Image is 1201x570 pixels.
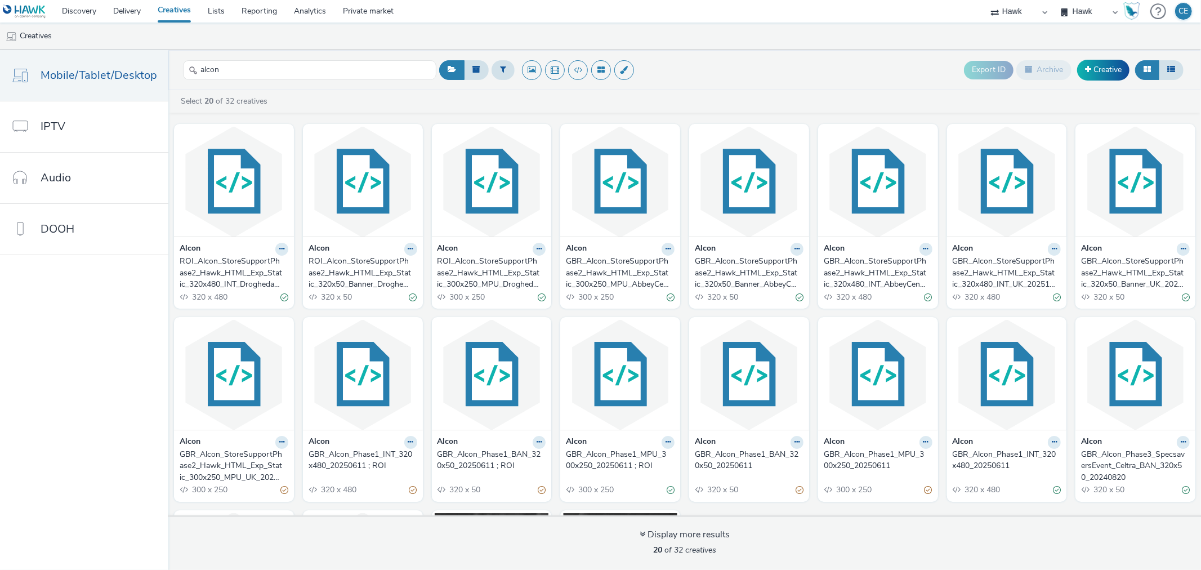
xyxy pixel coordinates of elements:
[280,291,288,303] div: Valid
[177,127,291,237] img: ROI_Alcon_StoreSupportPhase2_Hawk_HTML_Exp_Static_320x480_INT_Drogheda_20251003 visual
[1081,449,1190,483] a: GBR_Alcon_Phase3_SpecsaversEvent_Celtra_BAN_320x50_20240820
[449,292,485,302] span: 300 x 250
[191,484,227,495] span: 300 x 250
[1123,2,1145,20] a: Hawk Academy
[824,449,932,472] a: GBR_Alcon_Phase1_MPU_300x250_20250611
[1092,292,1124,302] span: 320 x 50
[435,320,549,430] img: GBR_Alcon_Phase1_BAN_320x50_20250611 ; ROI visual
[1053,291,1061,303] div: Valid
[577,484,614,495] span: 300 x 250
[821,320,935,430] img: GBR_Alcon_Phase1_MPU_300x250_20250611 visual
[180,436,200,449] strong: Alcon
[449,484,481,495] span: 320 x 50
[180,96,272,106] a: Select of 32 creatives
[1081,243,1102,256] strong: Alcon
[824,256,932,290] a: GBR_Alcon_StoreSupportPhase2_Hawk_HTML_Exp_Static_320x480_INT_AbbeyCentre_20251003
[950,320,1064,430] img: GBR_Alcon_Phase1_INT_320x480_20250611 visual
[41,170,71,186] span: Audio
[695,256,803,290] a: GBR_Alcon_StoreSupportPhase2_Hawk_HTML_Exp_Static_320x50_Banner_AbbeyCentre_20251003
[667,484,675,496] div: Valid
[925,484,932,496] div: Partially valid
[306,127,420,237] img: ROI_Alcon_StoreSupportPhase2_Hawk_HTML_Exp_Static_320x50_Banner_Drogheda_20251003 visual
[953,449,1057,472] div: GBR_Alcon_Phase1_INT_320x480_20250611
[577,292,614,302] span: 300 x 250
[653,545,662,555] strong: 20
[695,243,716,256] strong: Alcon
[950,127,1064,237] img: GBR_Alcon_StoreSupportPhase2_Hawk_HTML_Exp_Static_320x480_INT_UK_20251003 visual
[280,484,288,496] div: Partially valid
[409,484,417,496] div: Partially valid
[566,449,675,472] a: GBR_Alcon_Phase1_MPU_300x250_20250611 ; ROI
[964,61,1014,79] button: Export ID
[309,449,413,472] div: GBR_Alcon_Phase1_INT_320x480_20250611 ; ROI
[953,436,974,449] strong: Alcon
[566,436,587,449] strong: Alcon
[3,5,46,19] img: undefined Logo
[566,449,670,472] div: GBR_Alcon_Phase1_MPU_300x250_20250611 ; ROI
[706,292,738,302] span: 320 x 50
[964,484,1001,495] span: 320 x 480
[306,320,420,430] img: GBR_Alcon_Phase1_INT_320x480_20250611 ; ROI visual
[653,545,716,555] span: of 32 creatives
[953,449,1061,472] a: GBR_Alcon_Phase1_INT_320x480_20250611
[692,127,806,237] img: GBR_Alcon_StoreSupportPhase2_Hawk_HTML_Exp_Static_320x50_Banner_AbbeyCentre_20251003 visual
[1123,2,1140,20] img: Hawk Academy
[964,292,1001,302] span: 320 x 480
[437,256,542,290] div: ROI_Alcon_StoreSupportPhase2_Hawk_HTML_Exp_Static_300x250_MPU_Drogheda_20251003
[309,243,329,256] strong: Alcon
[695,449,799,472] div: GBR_Alcon_Phase1_BAN_320x50_20250611
[204,96,213,106] strong: 20
[953,256,1057,290] div: GBR_Alcon_StoreSupportPhase2_Hawk_HTML_Exp_Static_320x480_INT_UK_20251003
[41,221,74,237] span: DOOH
[796,291,803,303] div: Valid
[437,449,542,472] div: GBR_Alcon_Phase1_BAN_320x50_20250611 ; ROI
[309,256,413,290] div: ROI_Alcon_StoreSupportPhase2_Hawk_HTML_Exp_Static_320x50_Banner_Drogheda_20251003
[706,484,738,495] span: 320 x 50
[538,291,546,303] div: Valid
[437,449,546,472] a: GBR_Alcon_Phase1_BAN_320x50_20250611 ; ROI
[824,256,928,290] div: GBR_Alcon_StoreSupportPhase2_Hawk_HTML_Exp_Static_320x480_INT_AbbeyCentre_20251003
[180,256,288,290] a: ROI_Alcon_StoreSupportPhase2_Hawk_HTML_Exp_Static_320x480_INT_Drogheda_20251003
[320,292,352,302] span: 320 x 50
[1135,60,1159,79] button: Grid
[566,243,587,256] strong: Alcon
[41,118,65,135] span: IPTV
[1159,60,1184,79] button: Table
[1182,291,1190,303] div: Valid
[180,449,288,483] a: GBR_Alcon_StoreSupportPhase2_Hawk_HTML_Exp_Static_300x250_MPU_UK_20251003
[1179,3,1189,20] div: CE
[821,127,935,237] img: GBR_Alcon_StoreSupportPhase2_Hawk_HTML_Exp_Static_320x480_INT_AbbeyCentre_20251003 visual
[1053,484,1061,496] div: Valid
[925,291,932,303] div: Valid
[566,256,670,290] div: GBR_Alcon_StoreSupportPhase2_Hawk_HTML_Exp_Static_300x250_MPU_AbbeyCentre_20251003
[180,256,284,290] div: ROI_Alcon_StoreSupportPhase2_Hawk_HTML_Exp_Static_320x480_INT_Drogheda_20251003
[6,31,17,42] img: mobile
[953,243,974,256] strong: Alcon
[1081,449,1185,483] div: GBR_Alcon_Phase3_SpecsaversEvent_Celtra_BAN_320x50_20240820
[695,449,803,472] a: GBR_Alcon_Phase1_BAN_320x50_20250611
[320,484,356,495] span: 320 x 480
[177,320,291,430] img: GBR_Alcon_StoreSupportPhase2_Hawk_HTML_Exp_Static_300x250_MPU_UK_20251003 visual
[437,243,458,256] strong: Alcon
[692,320,806,430] img: GBR_Alcon_Phase1_BAN_320x50_20250611 visual
[1081,256,1190,290] a: GBR_Alcon_StoreSupportPhase2_Hawk_HTML_Exp_Static_320x50_Banner_UK_20251003
[180,449,284,483] div: GBR_Alcon_StoreSupportPhase2_Hawk_HTML_Exp_Static_300x250_MPU_UK_20251003
[41,67,157,83] span: Mobile/Tablet/Desktop
[695,256,799,290] div: GBR_Alcon_StoreSupportPhase2_Hawk_HTML_Exp_Static_320x50_Banner_AbbeyCentre_20251003
[640,528,730,541] div: Display more results
[309,436,329,449] strong: Alcon
[824,436,845,449] strong: Alcon
[1092,484,1124,495] span: 320 x 50
[1078,127,1193,237] img: GBR_Alcon_StoreSupportPhase2_Hawk_HTML_Exp_Static_320x50_Banner_UK_20251003 visual
[796,484,803,496] div: Partially valid
[1016,60,1071,79] button: Archive
[309,449,417,472] a: GBR_Alcon_Phase1_INT_320x480_20250611 ; ROI
[309,256,417,290] a: ROI_Alcon_StoreSupportPhase2_Hawk_HTML_Exp_Static_320x50_Banner_Drogheda_20251003
[566,256,675,290] a: GBR_Alcon_StoreSupportPhase2_Hawk_HTML_Exp_Static_300x250_MPU_AbbeyCentre_20251003
[563,320,677,430] img: GBR_Alcon_Phase1_MPU_300x250_20250611 ; ROI visual
[563,127,677,237] img: GBR_Alcon_StoreSupportPhase2_Hawk_HTML_Exp_Static_300x250_MPU_AbbeyCentre_20251003 visual
[435,127,549,237] img: ROI_Alcon_StoreSupportPhase2_Hawk_HTML_Exp_Static_300x250_MPU_Drogheda_20251003 visual
[437,436,458,449] strong: Alcon
[953,256,1061,290] a: GBR_Alcon_StoreSupportPhase2_Hawk_HTML_Exp_Static_320x480_INT_UK_20251003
